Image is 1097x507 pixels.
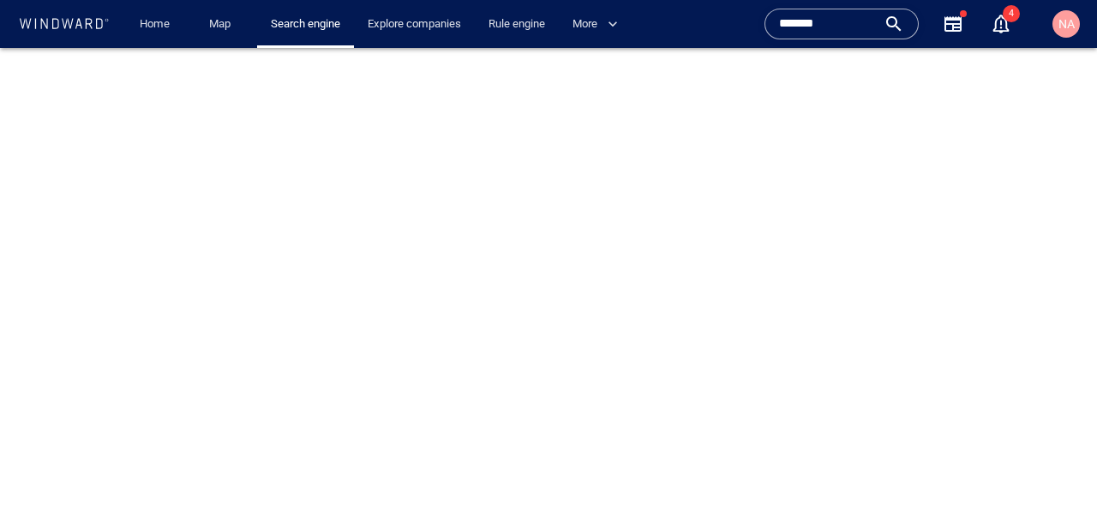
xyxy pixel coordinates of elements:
[1058,17,1075,31] span: NA
[566,9,632,39] button: More
[264,9,347,39] a: Search engine
[991,14,1011,34] div: Notification center
[133,9,177,39] a: Home
[482,9,552,39] a: Rule engine
[1003,5,1020,22] span: 4
[1049,7,1083,41] button: NA
[1024,430,1084,494] iframe: Chat
[572,15,618,34] span: More
[202,9,243,39] a: Map
[195,9,250,39] button: Map
[127,9,182,39] button: Home
[980,3,1022,45] button: 4
[361,9,468,39] a: Explore companies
